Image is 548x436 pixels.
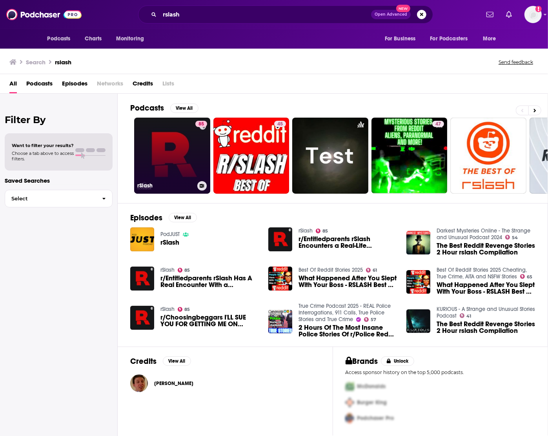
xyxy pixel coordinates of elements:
input: Search podcasts, credits, & more... [160,8,371,21]
a: 85 [195,121,207,127]
a: rSlash [299,227,313,234]
h2: Podcasts [130,103,164,113]
h3: rslash [55,58,71,66]
span: Select [5,196,96,201]
a: 61 [366,268,377,272]
a: 45 [213,118,289,194]
a: Dabney M. Bailey [154,380,193,387]
a: Credits [133,77,153,93]
a: rSlash [160,267,175,273]
button: Send feedback [496,59,535,65]
button: Show profile menu [524,6,542,23]
a: The Best Reddit Revenge Stories 2 Hour rslash Compilation [437,321,535,334]
span: For Podcasters [430,33,468,44]
a: Best Of Reddit Stories 2025 [299,267,363,273]
span: Networks [97,77,123,93]
h3: rSlash [137,182,194,189]
img: First Pro Logo [342,378,357,394]
a: 85 [178,307,190,312]
img: User Profile [524,6,542,23]
a: rSlash [160,306,175,312]
a: The Best Reddit Revenge Stories 2 Hour rslash Compilation [437,242,535,256]
span: 85 [322,229,328,233]
img: The Best Reddit Revenge Stories 2 Hour rslash Compilation [406,231,430,255]
div: Search podcasts, credits, & more... [138,5,433,24]
span: New [396,5,410,12]
button: open menu [379,31,426,46]
a: 57 [364,317,377,322]
a: PodJUST [160,231,180,238]
span: 85 [198,120,204,128]
a: 54 [505,235,518,240]
a: True Crime Podcast 2025 - REAL Police Interrogations, 911 Calls, True Police Stories and True Crime [299,303,391,323]
a: 65 [520,274,533,279]
span: 65 [527,275,532,279]
img: rSlash [130,227,154,251]
span: Podchaser Pro [357,415,394,422]
a: Charts [80,31,107,46]
a: Episodes [62,77,87,93]
img: Third Pro Logo [342,411,357,427]
img: What Happened After You Slept With Your Boss - RSLASH Best Of Reddit NSFW Posts [406,270,430,294]
span: 2 Hours Of The Most Insane Police Stories Of r/Police Reddit Compilation rslash [299,324,397,338]
button: open menu [42,31,81,46]
span: 54 [512,236,518,240]
a: All [9,77,17,93]
span: Lists [162,77,174,93]
a: 85 [316,229,328,233]
img: 2 Hours Of The Most Insane Police Stories Of r/Police Reddit Compilation rslash [268,310,292,334]
button: Open AdvancedNew [371,10,411,19]
span: 61 [373,269,377,272]
span: Monitoring [116,33,144,44]
span: r/Entitledparents rSlash Encounters a Real-Life [PERSON_NAME] [299,236,397,249]
a: Dabney M. Bailey [130,374,148,392]
span: 85 [184,308,190,311]
img: r/Choosingbeggars I'LL SUE YOU FOR GETTING ME ON RSLASH! [130,306,154,330]
button: Dabney M. BaileyDabney M. Bailey [130,371,320,396]
a: Podcasts [26,77,53,93]
a: 85rSlash [134,118,210,194]
button: open menu [425,31,479,46]
button: Unlock [381,356,414,366]
p: Access sponsor history on the top 5,000 podcasts. [346,369,535,375]
span: 41 [466,314,471,318]
span: rSlash [160,239,179,246]
a: PodcastsView All [130,103,198,113]
span: Logged in as evankrask [524,6,542,23]
button: View All [163,356,191,366]
button: open menu [477,31,506,46]
a: What Happened After You Slept With Your Boss - RSLASH Best Of Reddit NSFW Posts [299,275,397,288]
a: r/Entitledparents rSlash Has A Real Encounter With a Karen! [160,275,259,288]
button: View All [169,213,197,222]
a: CreditsView All [130,356,191,366]
h2: Filter By [5,114,113,125]
span: For Business [385,33,416,44]
span: [PERSON_NAME] [154,380,193,387]
h2: Credits [130,356,157,366]
img: r/Entitledparents rSlash Has A Real Encounter With a Karen! [130,267,154,291]
span: r/Entitledparents rSlash Has A Real Encounter With a [PERSON_NAME]! [160,275,259,288]
a: Best Of Reddit Stories 2025 Cheating, True Crime, AITA and NSFW Stories [437,267,527,280]
img: Podchaser - Follow, Share and Rate Podcasts [6,7,82,22]
a: r/Entitledparents rSlash Encounters a Real-Life Karen [299,236,397,249]
span: McDonalds [357,383,386,390]
span: 57 [371,318,376,322]
a: Show notifications dropdown [503,8,515,21]
a: What Happened After You Slept With Your Boss - RSLASH Best Of Reddit NSFW Posts [437,282,535,295]
img: What Happened After You Slept With Your Boss - RSLASH Best Of Reddit NSFW Posts [268,267,292,291]
a: r/Choosingbeggars I'LL SUE YOU FOR GETTING ME ON RSLASH! [160,314,259,327]
span: Podcasts [47,33,71,44]
span: 47 [435,120,441,128]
